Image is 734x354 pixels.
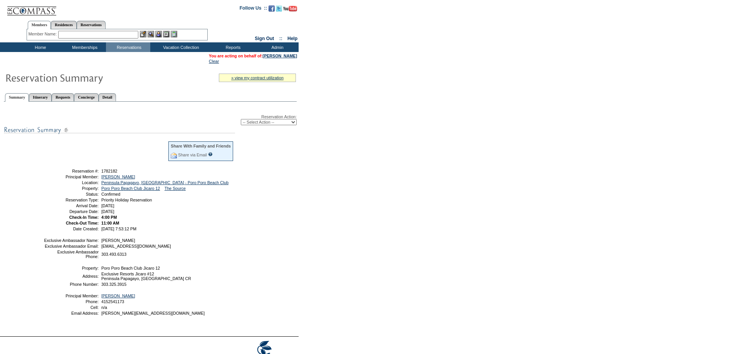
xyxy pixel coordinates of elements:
[101,238,135,243] span: [PERSON_NAME]
[5,70,159,85] img: Reservaton Summary
[44,305,99,310] td: Cell:
[101,174,135,179] a: [PERSON_NAME]
[279,36,282,41] span: ::
[101,209,114,214] span: [DATE]
[101,282,126,287] span: 303.325.3915
[44,209,99,214] td: Departure Date:
[69,215,99,220] strong: Check-In Time:
[101,272,191,281] span: Exclusive Resorts Jicaro #12 Peninsula Papagayo, [GEOGRAPHIC_DATA] CR
[171,144,231,148] div: Share With Family and Friends
[44,244,99,248] td: Exclusive Ambassador Email:
[209,54,297,58] span: You are acting on behalf of:
[210,42,254,52] td: Reports
[101,215,117,220] span: 4:00 PM
[101,311,205,315] span: [PERSON_NAME][EMAIL_ADDRESS][DOMAIN_NAME]
[165,186,186,191] a: The Source
[287,36,297,41] a: Help
[255,36,274,41] a: Sign Out
[17,42,62,52] td: Home
[150,42,210,52] td: Vacation Collection
[209,59,219,64] a: Clear
[101,180,228,185] a: Peninsula Papagayo, [GEOGRAPHIC_DATA] - Poro Poro Beach Club
[101,221,119,225] span: 11:00 AM
[29,31,58,37] div: Member Name:
[269,8,275,12] a: Become our fan on Facebook
[163,31,170,37] img: Reservations
[29,93,52,101] a: Itinerary
[44,180,99,185] td: Location:
[44,272,99,281] td: Address:
[276,5,282,12] img: Follow us on Twitter
[101,203,114,208] span: [DATE]
[101,169,118,173] span: 1782182
[44,294,99,298] td: Principal Member:
[44,266,99,270] td: Property:
[101,226,136,231] span: [DATE] 7:53:12 PM
[148,31,154,37] img: View
[101,252,126,257] span: 303.493.6313
[5,93,29,102] a: Summary
[101,305,107,310] span: n/a
[101,294,135,298] a: [PERSON_NAME]
[44,198,99,202] td: Reservation Type:
[283,6,297,12] img: Subscribe to our YouTube Channel
[101,266,160,270] span: Poro Poro Beach Club Jicaro 12
[269,5,275,12] img: Become our fan on Facebook
[178,153,207,157] a: Share via Email
[44,169,99,173] td: Reservation #:
[101,299,124,304] span: 4152541173
[62,42,106,52] td: Memberships
[44,238,99,243] td: Exclusive Ambassador Name:
[276,8,282,12] a: Follow us on Twitter
[4,114,297,125] div: Reservation Action:
[44,311,99,315] td: Email Address:
[74,93,98,101] a: Concierge
[44,282,99,287] td: Phone Number:
[77,21,106,29] a: Reservations
[171,31,177,37] img: b_calculator.gif
[44,186,99,191] td: Property:
[44,299,99,304] td: Phone:
[101,186,160,191] a: Poro Poro Beach Club Jicaro 12
[44,203,99,208] td: Arrival Date:
[208,152,213,156] input: What is this?
[101,192,120,196] span: Confirmed
[28,21,51,29] a: Members
[51,21,77,29] a: Residences
[44,250,99,259] td: Exclusive Ambassador Phone:
[44,192,99,196] td: Status:
[44,174,99,179] td: Principal Member:
[44,226,99,231] td: Date Created:
[52,93,74,101] a: Requests
[263,54,297,58] a: [PERSON_NAME]
[66,221,99,225] strong: Check-Out Time:
[231,75,284,80] a: » view my contract utilization
[99,93,116,101] a: Detail
[283,8,297,12] a: Subscribe to our YouTube Channel
[254,42,299,52] td: Admin
[101,198,152,202] span: Priority Holiday Reservation
[101,244,171,248] span: [EMAIL_ADDRESS][DOMAIN_NAME]
[4,125,235,135] img: subTtlResSummary.gif
[140,31,146,37] img: b_edit.gif
[240,5,267,14] td: Follow Us ::
[106,42,150,52] td: Reservations
[155,31,162,37] img: Impersonate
